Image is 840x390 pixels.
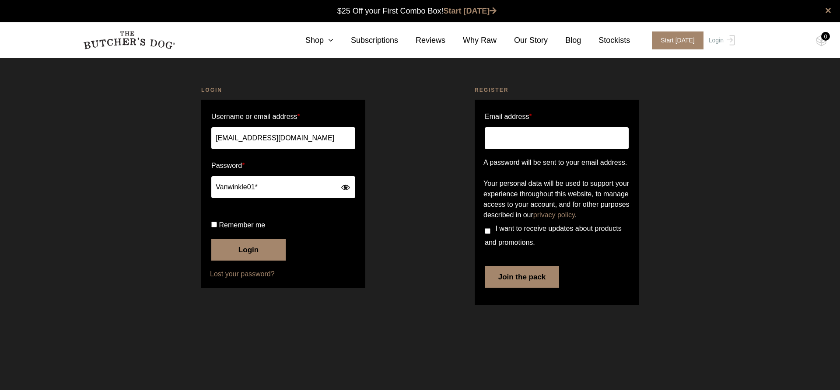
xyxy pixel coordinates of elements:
[485,225,622,246] span: I want to receive updates about products and promotions.
[211,159,355,173] label: Password
[652,31,703,49] span: Start [DATE]
[485,266,559,288] button: Join the pack
[483,178,630,220] p: Your personal data will be used to support your experience throughout this website, to manage acc...
[485,228,490,234] input: I want to receive updates about products and promotions.
[816,35,827,46] img: TBD_Cart-Empty.png
[445,35,497,46] a: Why Raw
[288,35,333,46] a: Shop
[548,35,581,46] a: Blog
[211,239,286,261] button: Login
[333,35,398,46] a: Subscriptions
[707,31,735,49] a: Login
[825,5,831,16] a: close
[475,86,639,94] h2: Register
[821,32,830,41] div: 0
[398,35,445,46] a: Reviews
[210,269,357,279] a: Lost your password?
[483,157,630,168] p: A password will be sent to your email address.
[643,31,707,49] a: Start [DATE]
[533,211,575,219] a: privacy policy
[211,110,355,124] label: Username or email address
[485,110,532,124] label: Email address
[497,35,548,46] a: Our Story
[201,86,365,94] h2: Login
[581,35,630,46] a: Stockists
[444,7,497,15] a: Start [DATE]
[219,221,265,229] span: Remember me
[211,222,217,227] input: Remember me
[341,182,350,192] button: Hide password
